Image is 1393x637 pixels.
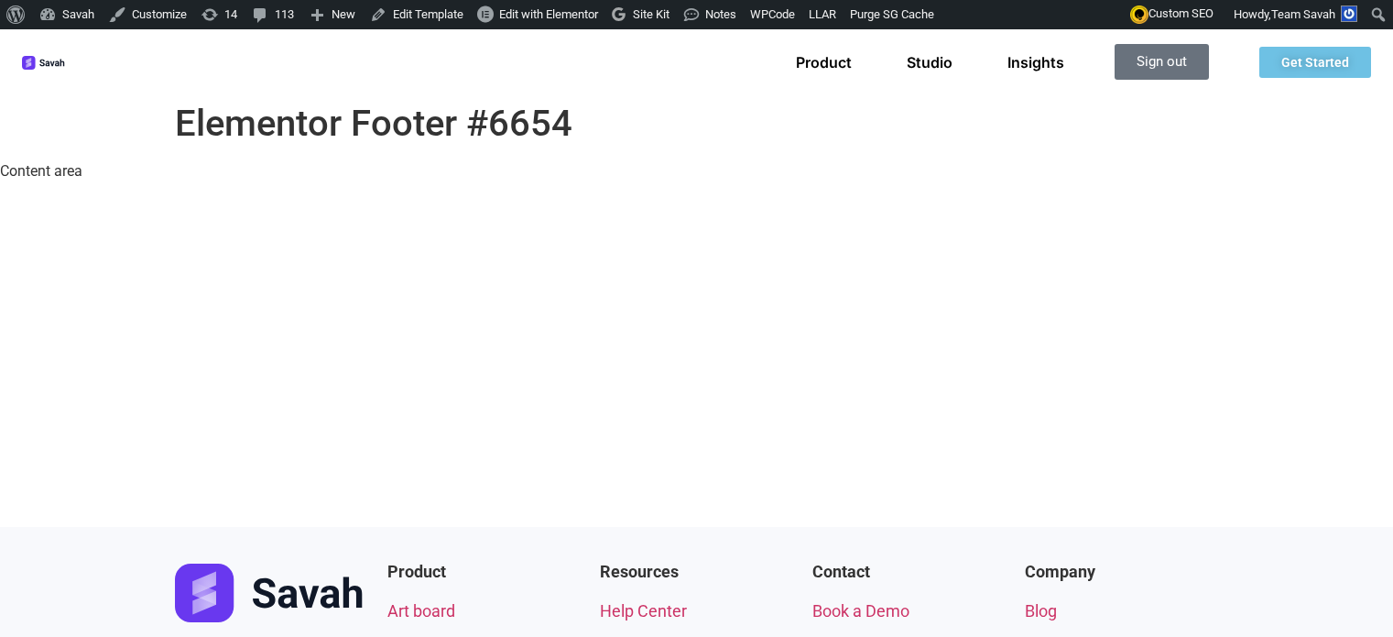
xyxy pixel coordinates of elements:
[499,7,598,21] span: Edit with Elementor
[796,53,852,71] a: Product
[812,599,1007,623] a: Book a Demo
[600,599,687,623] span: Help Center
[387,564,582,580] h4: Product
[633,7,669,21] span: Site Kit
[1025,599,1219,623] a: Blog
[812,599,909,623] span: Book a Demo
[907,53,952,71] a: Studio
[175,102,1219,146] h1: Elementor Footer #6654
[1271,7,1335,21] span: Team Savah
[600,564,794,580] h4: Resources
[387,599,455,623] span: Art board
[600,599,794,623] a: Help Center
[796,53,1064,71] nav: Menu
[1281,56,1349,69] span: Get Started
[387,599,582,623] a: Art board
[1259,47,1371,78] a: Get Started
[812,564,1007,580] h4: Contact
[1025,564,1219,580] h4: Company
[1007,53,1064,71] a: Insights
[1115,44,1209,80] a: Sign out
[1025,599,1057,623] span: Blog
[1137,55,1187,69] span: Sign out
